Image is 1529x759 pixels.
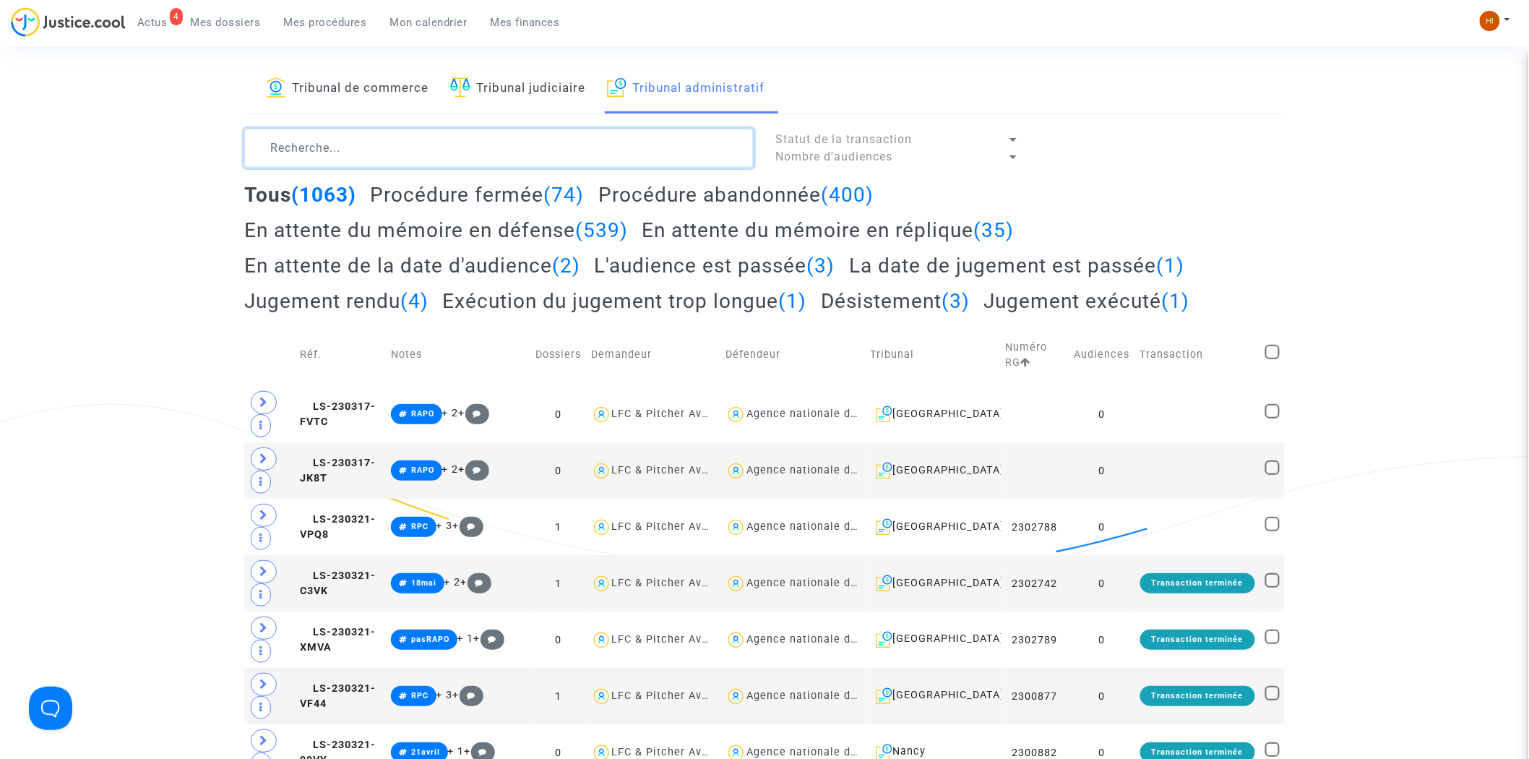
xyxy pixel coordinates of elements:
[244,288,428,314] h2: Jugement rendu
[779,289,807,313] span: (1)
[642,218,1015,243] h2: En attente du mémoire en réplique
[300,513,376,541] span: LS-230321-VPQ8
[170,8,183,25] div: 4
[191,16,261,29] span: Mes dossiers
[1069,386,1135,442] td: 0
[942,289,970,313] span: (3)
[1140,630,1255,650] div: Transaction terminée
[1069,324,1135,386] td: Audiences
[849,253,1184,278] h2: La date de jugement est passée
[530,555,586,612] td: 1
[444,576,461,588] span: + 2
[379,12,479,33] a: Mon calendrier
[876,462,892,479] img: icon-archive.svg
[746,690,905,702] div: Agence nationale de l'habitat
[591,686,612,707] img: icon-user.svg
[457,632,474,645] span: + 1
[300,400,376,429] span: LS-230317-FVTC
[300,682,376,711] span: LS-230321-VF44
[720,324,865,386] td: Défendeur
[746,520,905,533] div: Agence nationale de l'habitat
[591,404,612,425] img: icon-user.svg
[725,630,746,651] img: icon-user.svg
[746,633,905,646] div: Agence nationale de l'habitat
[459,407,490,419] span: +
[474,632,505,645] span: +
[530,442,586,499] td: 0
[746,577,905,589] div: Agence nationale de l'habitat
[530,499,586,555] td: 1
[865,324,1001,386] td: Tribunal
[1069,442,1135,499] td: 0
[300,457,376,485] span: LS-230317-JK8T
[746,408,905,420] div: Agence nationale de l'habitat
[300,626,376,654] span: LS-230321-XMVA
[530,386,586,442] td: 0
[807,254,835,278] span: (3)
[870,687,996,705] div: [GEOGRAPHIC_DATA]
[876,575,892,592] img: icon-archive.svg
[450,77,470,98] img: icon-faciliter-sm.svg
[876,687,892,705] img: icon-archive.svg
[400,289,428,313] span: (4)
[870,575,996,592] div: [GEOGRAPHIC_DATA]
[876,406,892,423] img: icon-archive.svg
[1069,555,1135,612] td: 0
[461,576,492,588] span: +
[126,12,179,33] a: 4Actus
[411,522,428,531] span: RPC
[459,463,490,476] span: +
[442,463,459,476] span: + 2
[1156,254,1184,278] span: (1)
[479,12,572,33] a: Mes finances
[442,407,459,419] span: + 2
[775,150,892,163] span: Nombre d'audiences
[607,77,626,98] img: icon-archive.svg
[443,288,807,314] h2: Exécution du jugement trop longue
[1140,573,1255,593] div: Transaction terminée
[1001,612,1069,668] td: 2302789
[386,324,530,386] td: Notes
[530,324,586,386] td: Dossiers
[411,409,434,419] span: RAPO
[591,573,612,594] img: icon-user.svg
[1069,499,1135,555] td: 0
[1069,612,1135,668] td: 0
[821,288,970,314] h2: Désistement
[746,746,905,758] div: Agence nationale de l'habitat
[411,578,436,588] span: 18mai
[1001,668,1069,724] td: 2300877
[29,687,72,730] iframe: Help Scout Beacon - Open
[974,218,1015,242] span: (35)
[575,218,628,242] span: (539)
[1162,289,1190,313] span: (1)
[725,517,746,538] img: icon-user.svg
[272,12,379,33] a: Mes procédures
[1480,11,1500,31] img: fc99b196863ffcca57bb8fe2645aafd9
[591,517,612,538] img: icon-user.svg
[595,253,835,278] h2: L'audience est passée
[552,254,580,278] span: (2)
[244,253,580,278] h2: En attente de la date d'audience
[1140,686,1255,706] div: Transaction terminée
[612,520,726,533] div: LFC & Pitcher Avocat
[612,577,726,589] div: LFC & Pitcher Avocat
[244,218,628,243] h2: En attente du mémoire en défense
[530,668,586,724] td: 1
[870,518,996,536] div: [GEOGRAPHIC_DATA]
[411,635,449,644] span: pasRAPO
[1001,324,1069,386] td: Numéro RG
[390,16,468,29] span: Mon calendrier
[371,182,585,207] h2: Procédure fermée
[448,745,465,758] span: + 1
[598,182,874,207] h2: Procédure abandonnée
[450,64,585,113] a: Tribunal judiciaire
[453,689,484,701] span: +
[436,520,453,532] span: + 3
[821,183,874,207] span: (400)
[544,183,585,207] span: (74)
[411,691,428,700] span: RPC
[300,570,376,598] span: LS-230321-C3VK
[775,132,912,146] span: Statut de la transaction
[179,12,272,33] a: Mes dossiers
